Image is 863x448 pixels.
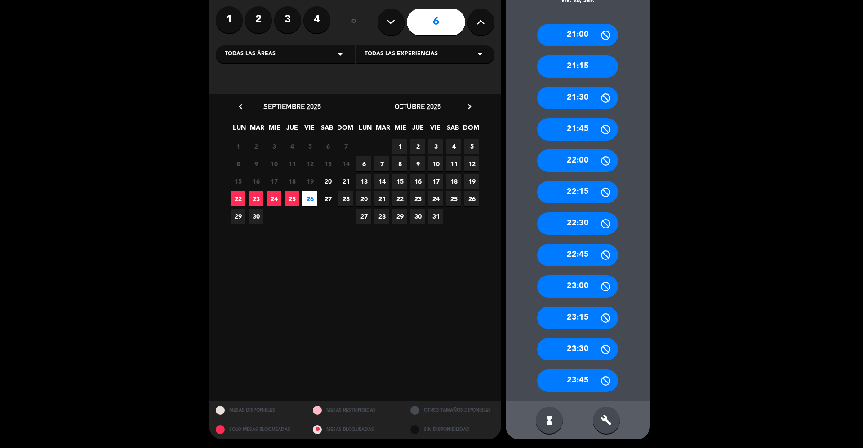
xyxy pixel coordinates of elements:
[338,191,353,206] span: 28
[320,123,334,137] span: SAB
[464,191,479,206] span: 26
[249,156,263,171] span: 9
[302,191,317,206] span: 26
[537,87,618,109] div: 21:30
[375,123,390,137] span: MAR
[392,139,407,154] span: 1
[209,401,307,420] div: MESAS DISPONIBLES
[410,209,425,224] span: 30
[338,174,353,189] span: 21
[356,156,371,171] span: 6
[303,6,330,33] label: 4
[274,6,301,33] label: 3
[392,209,407,224] span: 29
[428,209,443,224] span: 31
[463,123,478,137] span: DOM
[445,123,460,137] span: SAB
[404,401,501,420] div: OTROS TAMAÑOS DIPONIBLES
[537,149,618,172] div: 22:00
[410,174,425,189] span: 16
[335,49,346,60] i: arrow_drop_down
[537,24,618,46] div: 21:00
[267,174,281,189] span: 17
[263,102,321,111] span: septiembre 2025
[216,6,243,33] label: 1
[231,139,245,154] span: 1
[267,156,281,171] span: 10
[446,191,461,206] span: 25
[428,156,443,171] span: 10
[302,139,317,154] span: 5
[306,420,404,439] div: MESAS BLOQUEADAS
[537,244,618,266] div: 22:45
[374,191,389,206] span: 21
[338,156,353,171] span: 14
[537,338,618,360] div: 23:30
[410,191,425,206] span: 23
[236,102,245,111] i: chevron_left
[225,50,276,59] span: Todas las áreas
[428,139,443,154] span: 3
[231,156,245,171] span: 8
[231,191,245,206] span: 22
[410,139,425,154] span: 2
[365,50,438,59] span: Todas las experiencias
[464,156,479,171] span: 12
[285,156,299,171] span: 11
[464,174,479,189] span: 19
[358,123,373,137] span: LUN
[267,139,281,154] span: 3
[428,174,443,189] span: 17
[446,156,461,171] span: 11
[285,174,299,189] span: 18
[249,191,263,206] span: 23
[337,123,352,137] span: DOM
[245,6,272,33] label: 2
[209,420,307,439] div: SOLO MESAS BLOQUEADAS
[356,209,371,224] span: 27
[404,420,501,439] div: SIN DISPONIBILIDAD
[601,415,612,426] i: build
[249,174,263,189] span: 16
[320,191,335,206] span: 27
[537,212,618,235] div: 22:30
[374,156,389,171] span: 7
[231,174,245,189] span: 15
[249,123,264,137] span: MAR
[537,118,618,141] div: 21:45
[356,174,371,189] span: 13
[267,191,281,206] span: 24
[320,156,335,171] span: 13
[475,49,485,60] i: arrow_drop_down
[232,123,247,137] span: LUN
[392,191,407,206] span: 22
[285,139,299,154] span: 4
[374,209,389,224] span: 28
[306,401,404,420] div: MESAS RESTRINGIDAS
[544,415,555,426] i: hourglass_full
[249,209,263,224] span: 30
[446,174,461,189] span: 18
[338,139,353,154] span: 7
[302,123,317,137] span: VIE
[339,6,369,38] div: ó
[395,102,441,111] span: octubre 2025
[428,191,443,206] span: 24
[285,123,299,137] span: JUE
[393,123,408,137] span: MIE
[267,123,282,137] span: MIE
[320,174,335,189] span: 20
[302,156,317,171] span: 12
[537,275,618,298] div: 23:00
[465,102,474,111] i: chevron_right
[392,174,407,189] span: 15
[537,307,618,329] div: 23:15
[392,156,407,171] span: 8
[249,139,263,154] span: 2
[446,139,461,154] span: 4
[285,191,299,206] span: 25
[302,174,317,189] span: 19
[537,369,618,392] div: 23:45
[464,139,479,154] span: 5
[231,209,245,224] span: 29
